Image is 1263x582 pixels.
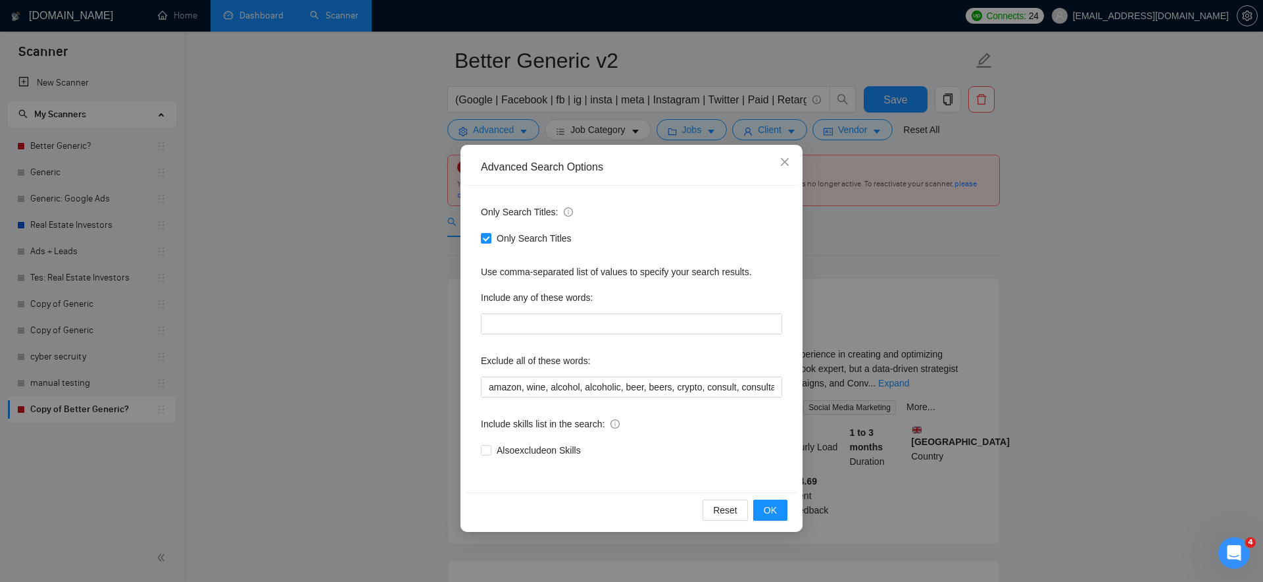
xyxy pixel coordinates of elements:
[481,287,593,308] label: Include any of these words:
[1245,537,1256,548] span: 4
[491,443,586,458] span: Also exclude on Skills
[481,417,620,431] span: Include skills list in the search:
[767,145,803,180] button: Close
[481,160,782,174] div: Advanced Search Options
[703,500,748,521] button: Reset
[753,500,787,521] button: OK
[491,231,577,246] span: Only Search Titles
[564,207,573,217] span: info-circle
[481,350,591,371] label: Exclude all of these words:
[610,419,620,429] span: info-circle
[764,503,777,517] span: OK
[713,503,737,517] span: Reset
[1218,537,1250,569] iframe: Intercom live chat
[481,205,573,219] span: Only Search Titles:
[780,157,790,167] span: close
[481,265,782,279] div: Use comma-separated list of values to specify your search results.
